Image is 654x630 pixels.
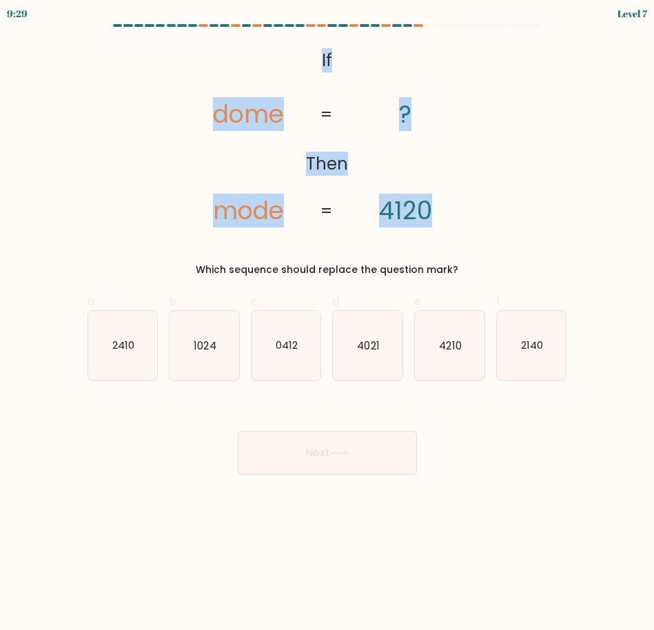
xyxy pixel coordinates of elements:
span: a. [88,294,96,309]
span: d. [332,294,341,309]
span: e. [414,294,423,309]
text: 1024 [194,338,216,352]
div: Level 7 [617,6,647,21]
span: c. [251,294,260,309]
text: 0412 [276,338,298,352]
text: 4021 [358,338,380,352]
svg: @import url('[URL][DOMAIN_NAME]); [176,43,478,230]
tspan: = [320,103,333,127]
tspan: ? [399,97,411,131]
tspan: If [322,48,332,72]
tspan: 4120 [379,194,432,227]
span: b. [169,294,178,309]
text: 2140 [521,338,543,352]
text: 2410 [112,338,134,352]
div: Which sequence should replace the question mark? [96,263,559,277]
tspan: = [320,199,333,223]
tspan: Then [306,152,348,176]
span: f. [496,294,502,309]
tspan: dome [213,97,284,131]
div: 9:29 [7,6,28,21]
button: Next [238,431,417,475]
tspan: mode [213,194,284,227]
text: 4210 [439,338,461,352]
